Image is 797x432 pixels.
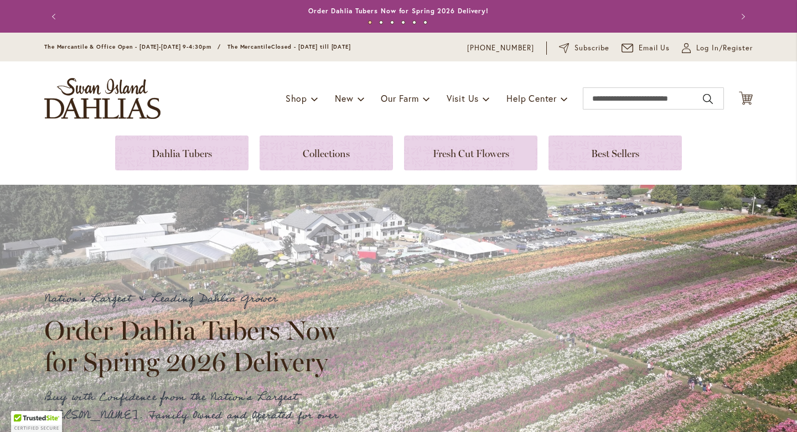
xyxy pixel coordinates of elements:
[44,290,349,308] p: Nation's Largest & Leading Dahlia Grower
[44,43,271,50] span: The Mercantile & Office Open - [DATE]-[DATE] 9-4:30pm / The Mercantile
[335,92,353,104] span: New
[423,20,427,24] button: 6 of 6
[286,92,307,104] span: Shop
[447,92,479,104] span: Visit Us
[308,7,489,15] a: Order Dahlia Tubers Now for Spring 2026 Delivery!
[379,20,383,24] button: 2 of 6
[368,20,372,24] button: 1 of 6
[575,43,609,54] span: Subscribe
[696,43,753,54] span: Log In/Register
[559,43,609,54] a: Subscribe
[44,6,66,28] button: Previous
[506,92,557,104] span: Help Center
[682,43,753,54] a: Log In/Register
[622,43,670,54] a: Email Us
[731,6,753,28] button: Next
[467,43,534,54] a: [PHONE_NUMBER]
[44,315,349,377] h2: Order Dahlia Tubers Now for Spring 2026 Delivery
[401,20,405,24] button: 4 of 6
[44,78,161,119] a: store logo
[271,43,351,50] span: Closed - [DATE] till [DATE]
[639,43,670,54] span: Email Us
[381,92,418,104] span: Our Farm
[11,411,62,432] div: TrustedSite Certified
[390,20,394,24] button: 3 of 6
[412,20,416,24] button: 5 of 6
